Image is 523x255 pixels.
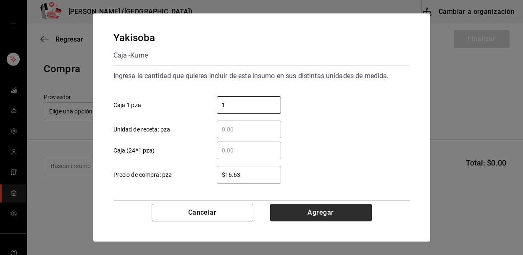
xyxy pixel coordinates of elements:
div: Yakisoba [113,30,155,45]
button: Cancelar [152,204,253,221]
input: Unidad de receta: pza [217,124,281,134]
span: Caja 1 pza [113,101,141,110]
input: Caja (24*1 pza) [217,145,281,155]
div: Ingresa la cantidad que quieres incluir de este insumo en sus distintas unidades de medida. [113,69,410,83]
div: Caja - Kume [113,49,155,62]
button: Agregar [270,204,372,221]
input: Precio de compra: pza [217,170,281,180]
span: Unidad de receta: pza [113,125,171,134]
span: Caja (24*1 pza) [113,146,155,155]
span: Precio de compra: pza [113,171,172,179]
input: Caja 1 pza [217,100,281,110]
